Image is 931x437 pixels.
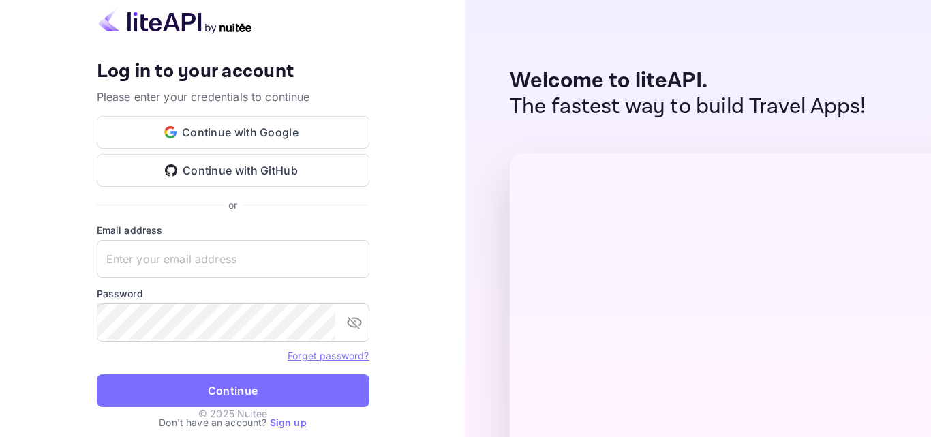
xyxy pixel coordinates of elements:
a: Sign up [270,417,307,428]
label: Email address [97,223,369,237]
input: Enter your email address [97,240,369,278]
a: Forget password? [288,350,369,361]
p: Welcome to liteAPI. [510,68,866,94]
p: The fastest way to build Travel Apps! [510,94,866,120]
label: Password [97,286,369,301]
p: Please enter your credentials to continue [97,89,369,105]
p: © 2025 Nuitee [198,406,267,421]
a: Forget password? [288,348,369,362]
p: Don't have an account? [97,415,369,430]
button: Continue with Google [97,116,369,149]
h4: Log in to your account [97,60,369,84]
button: Continue [97,374,369,407]
button: toggle password visibility [341,309,368,336]
img: liteapi [97,7,254,34]
button: Continue with GitHub [97,154,369,187]
p: or [228,198,237,212]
